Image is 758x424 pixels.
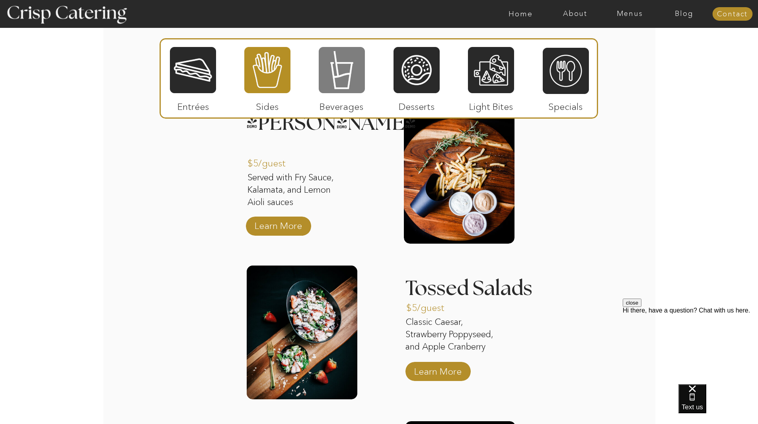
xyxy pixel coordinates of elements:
[406,294,459,317] p: $5/guest
[241,93,294,116] p: Sides
[405,316,504,354] p: Classic Caesar, Strawberry Poppyseed, and Apple Cranberry
[602,10,657,18] a: Menus
[167,93,220,116] p: Entrées
[247,172,350,210] p: Served with Fry Sauce, Kalamata, and Lemon Aioli sauces
[657,10,711,18] a: Blog
[315,93,368,116] p: Beverages
[247,150,300,173] p: $5/guest
[246,113,392,123] h3: [PERSON_NAME]
[539,93,592,116] p: Specials
[623,299,758,394] iframe: podium webchat widget prompt
[405,278,542,298] h3: Tossed Salads
[678,384,758,424] iframe: podium webchat widget bubble
[712,10,752,18] a: Contact
[465,93,518,116] p: Light Bites
[252,212,305,235] a: Learn More
[390,93,443,116] p: Desserts
[548,10,602,18] a: About
[493,10,548,18] a: Home
[411,358,464,381] a: Learn More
